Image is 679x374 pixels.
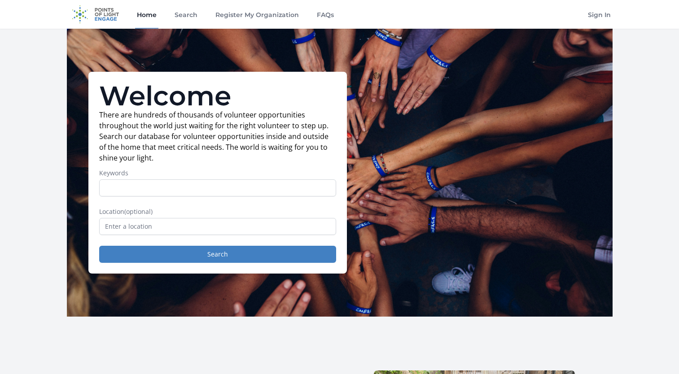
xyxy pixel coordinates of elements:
p: There are hundreds of thousands of volunteer opportunities throughout the world just waiting for ... [99,109,336,163]
label: Location [99,207,336,216]
span: (optional) [124,207,153,216]
input: Enter a location [99,218,336,235]
h1: Welcome [99,83,336,109]
button: Search [99,246,336,263]
label: Keywords [99,169,336,178]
